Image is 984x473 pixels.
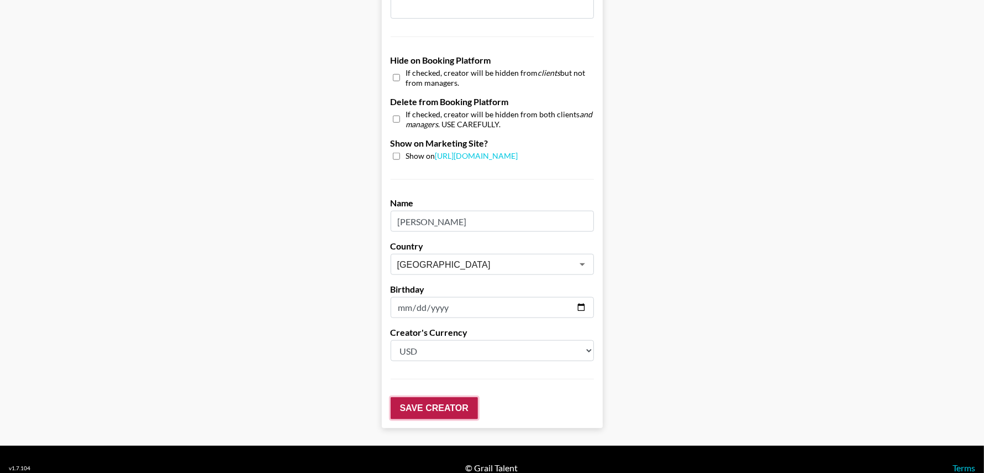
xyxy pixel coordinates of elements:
[538,68,561,77] em: clients
[406,68,594,87] span: If checked, creator will be hidden from but not from managers.
[406,151,518,162] span: Show on
[391,241,594,252] label: Country
[391,96,594,107] label: Delete from Booking Platform
[391,397,478,419] input: Save Creator
[391,284,594,295] label: Birthday
[391,138,594,149] label: Show on Marketing Site?
[953,462,975,473] a: Terms
[406,110,594,129] span: If checked, creator will be hidden from both clients . USE CAREFULLY.
[575,257,590,272] button: Open
[391,55,594,66] label: Hide on Booking Platform
[391,327,594,338] label: Creator's Currency
[435,151,518,160] a: [URL][DOMAIN_NAME]
[406,110,593,129] em: and managers
[9,465,30,472] div: v 1.7.104
[391,197,594,209] label: Name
